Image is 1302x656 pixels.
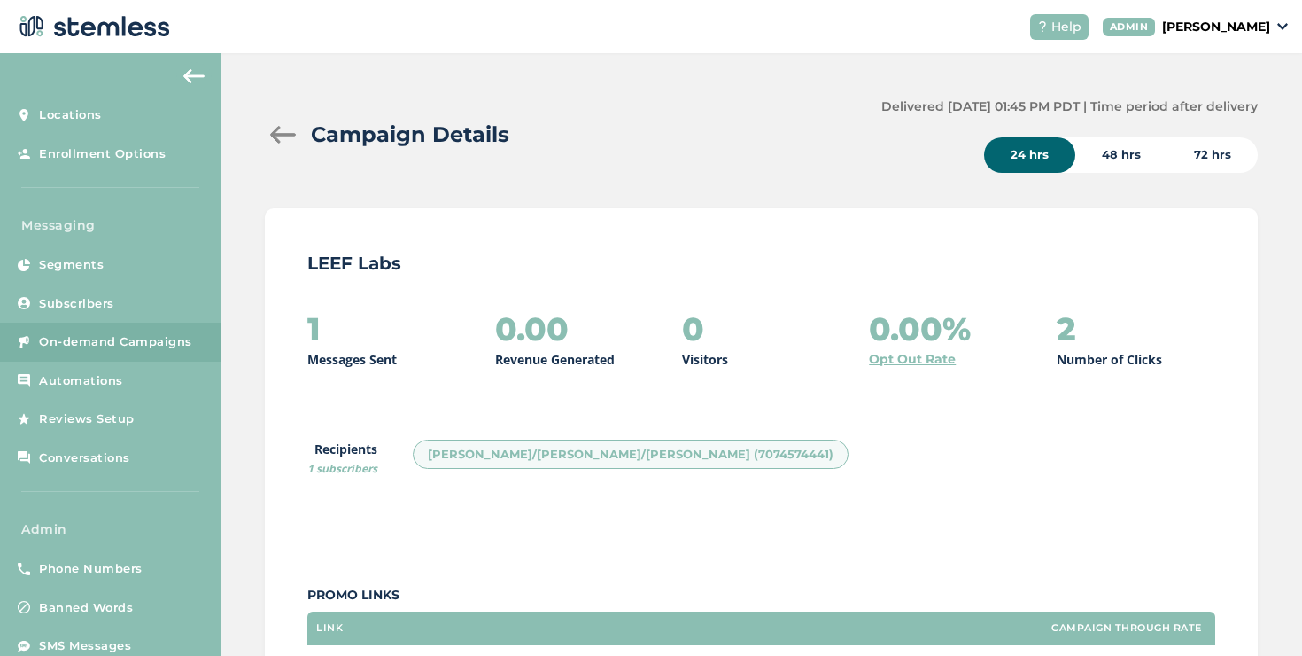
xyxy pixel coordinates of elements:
span: Reviews Setup [39,410,135,428]
label: Link [316,622,343,634]
a: Opt Out Rate [869,350,956,369]
img: icon-help-white-03924b79.svg [1037,21,1048,32]
p: Messages Sent [307,350,397,369]
img: logo-dark-0685b13c.svg [14,9,170,44]
p: Number of Clicks [1057,350,1162,369]
p: [PERSON_NAME] [1162,18,1270,36]
label: Delivered [DATE] 01:45 PM PDT | Time period after delivery [881,98,1258,116]
label: Recipients [307,440,377,477]
h2: 0.00 [495,311,569,347]
span: Enrollment Options [39,145,166,163]
span: Subscribers [39,295,114,313]
div: ADMIN [1103,18,1156,36]
img: icon_down-arrow-small-66adaf34.svg [1277,23,1288,30]
img: icon-arrow-back-accent-c549486e.svg [183,69,205,83]
iframe: Chat Widget [1213,571,1302,656]
span: Conversations [39,449,130,467]
span: On-demand Campaigns [39,333,192,351]
span: Phone Numbers [39,560,143,578]
h2: 1 [307,311,321,347]
p: Revenue Generated [495,350,615,369]
div: [PERSON_NAME]/[PERSON_NAME]/[PERSON_NAME] (7074574441) [413,440,849,470]
h2: 0.00% [869,311,971,347]
span: Segments [39,256,104,274]
label: Campaign Through Rate [1051,622,1202,634]
span: Help [1051,18,1081,36]
span: Automations [39,372,123,390]
div: 48 hrs [1075,137,1167,173]
h2: 0 [682,311,704,347]
h2: Campaign Details [311,119,509,151]
span: Banned Words [39,599,133,617]
div: 24 hrs [984,137,1075,173]
span: 1 subscribers [307,461,377,476]
span: Locations [39,106,102,124]
h2: 2 [1057,311,1076,347]
div: 72 hrs [1167,137,1258,173]
p: Visitors [682,350,728,369]
span: SMS Messages [39,637,131,655]
label: Promo Links [307,586,1215,605]
p: LEEF Labs [307,251,1215,276]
